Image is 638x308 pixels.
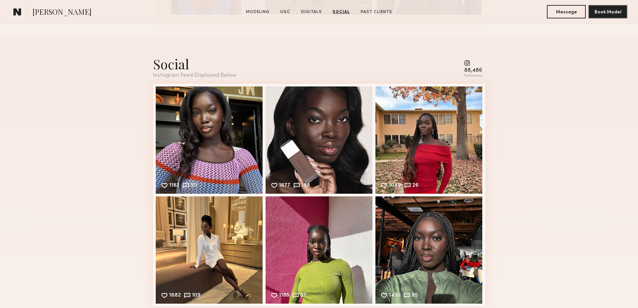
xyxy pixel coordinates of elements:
[153,73,236,78] div: Instagram Feed Displayed Below
[301,183,310,189] div: 188
[588,9,627,14] a: Book Model
[330,9,353,15] a: Social
[547,5,586,18] button: Message
[278,9,293,15] a: UGC
[192,293,201,299] div: 109
[412,183,419,189] div: 26
[169,293,181,299] div: 1682
[588,5,627,18] button: Book Model
[153,55,236,73] div: Social
[358,9,395,15] a: Past Clients
[464,68,483,73] div: 88,486
[298,9,325,15] a: Digitals
[279,293,289,299] div: 1185
[300,293,306,299] div: 57
[279,183,290,189] div: 1677
[389,183,401,189] div: 1049
[412,293,418,299] div: 85
[32,7,91,18] span: [PERSON_NAME]
[169,183,180,189] div: 1182
[191,183,197,189] div: 50
[243,9,272,15] a: Modeling
[464,73,483,78] div: followers
[389,293,401,299] div: 1430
